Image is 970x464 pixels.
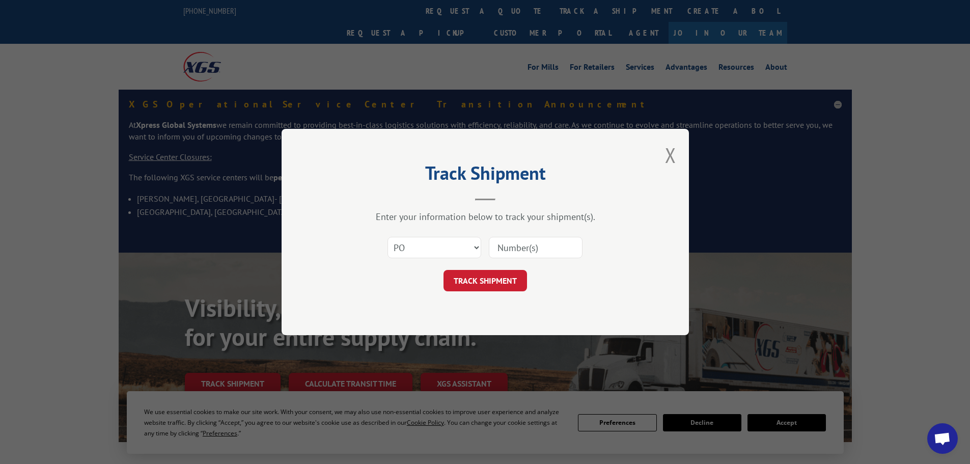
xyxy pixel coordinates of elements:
h2: Track Shipment [332,166,638,185]
input: Number(s) [489,237,583,258]
button: Close modal [665,142,676,169]
a: Open chat [927,423,958,454]
div: Enter your information below to track your shipment(s). [332,211,638,223]
button: TRACK SHIPMENT [444,270,527,291]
